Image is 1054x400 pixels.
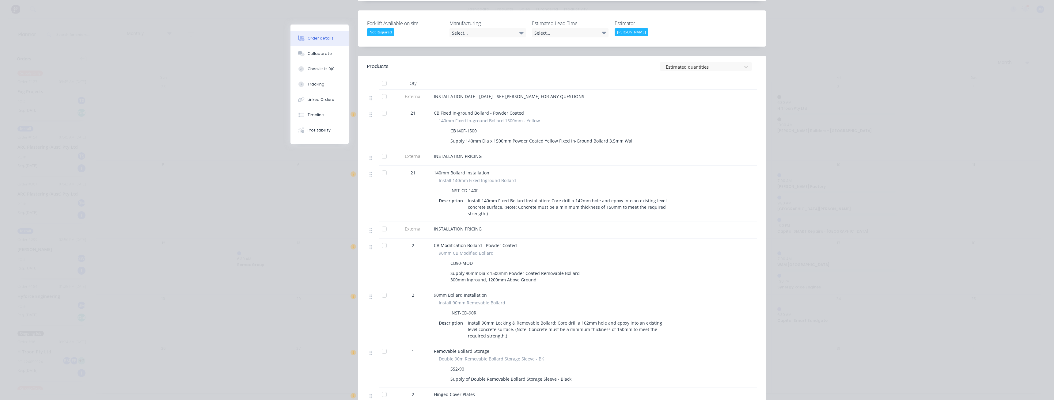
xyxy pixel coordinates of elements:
[367,20,444,27] label: Forklift Avaliable on site
[290,46,349,61] button: Collaborate
[448,186,481,195] div: INST-CD-140F
[308,112,324,118] div: Timeline
[397,226,429,232] span: External
[439,196,465,205] div: Description
[308,97,334,102] div: Linked Orders
[290,123,349,138] button: Profitability
[412,348,414,354] span: 1
[434,153,482,159] span: INSTALLATION PRICING
[434,292,487,298] span: 90mm Bollard Installation
[439,356,544,362] span: Double 90m Removable Bollard Storage Sleeve - BK
[434,242,517,248] span: CB Modification Bollard - Powder Coated
[532,20,609,27] label: Estimated Lead Time
[449,20,526,27] label: Manufacturing
[448,126,479,135] div: CB140F-1500
[397,93,429,100] span: External
[290,107,349,123] button: Timeline
[439,318,465,327] div: Description
[434,110,524,116] span: CB Fixed In-ground Bollard - Powder Coated
[290,92,349,107] button: Linked Orders
[434,93,584,99] span: INSTALLATION DATE - [DATE] - SEE [PERSON_NAME] FOR ANY QUESTIONS
[448,375,574,383] div: Supply of Double Removable Bollard Storage Sleeve - Black
[308,51,332,56] div: Collaborate
[448,259,475,268] div: CB90-MOD
[465,318,669,340] div: Install 90mm Locking & Removable Bollard: Core drill a 102mm hole and epoxy into an existing leve...
[308,36,334,41] div: Order details
[290,61,349,77] button: Checklists 0/0
[412,292,414,298] span: 2
[434,348,489,354] span: Removable Bollard Storage
[434,170,489,176] span: 140mm Bollard Installation
[411,110,415,116] span: 21
[434,226,482,232] span: INSTALLATION PRICING
[367,63,389,70] div: Products
[465,196,669,218] div: Install 140mm Fixed Bollard Installation: Core drill a 142mm hole and epoxy into an existing leve...
[439,177,516,184] span: Install 140mm Fixed Inground Bollard
[308,128,331,133] div: Profitability
[411,170,415,176] span: 21
[434,391,475,397] span: Hinged Cover Plates
[367,28,394,36] div: Not Required
[448,269,583,284] div: Supply 90mmDia x 1500mm Powder Coated Removable Bollard 300mm Inground, 1200mm Above Ground
[449,28,526,37] div: Select...
[448,364,467,373] div: SS2-90
[412,391,414,398] span: 2
[448,308,479,317] div: INST-CD-90R
[412,242,414,249] span: 2
[439,250,494,256] span: 90mm CB Modified Bollard
[439,117,540,124] span: 140mm Fixed In-ground Bollard 1500mm - Yellow
[448,136,636,145] div: Supply 140mm Dia x 1500mm Powder Coated Yellow Fixed In-Ground Bollard 3.5mm Wall
[308,66,335,72] div: Checklists 0/0
[308,82,324,87] div: Tracking
[395,77,431,90] div: Qty
[397,153,429,159] span: External
[615,28,648,36] div: [PERSON_NAME]
[532,28,609,37] div: Select...
[439,299,505,306] span: Install 90mm Removable Bollard
[290,77,349,92] button: Tracking
[615,20,691,27] label: Estimator
[290,31,349,46] button: Order details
